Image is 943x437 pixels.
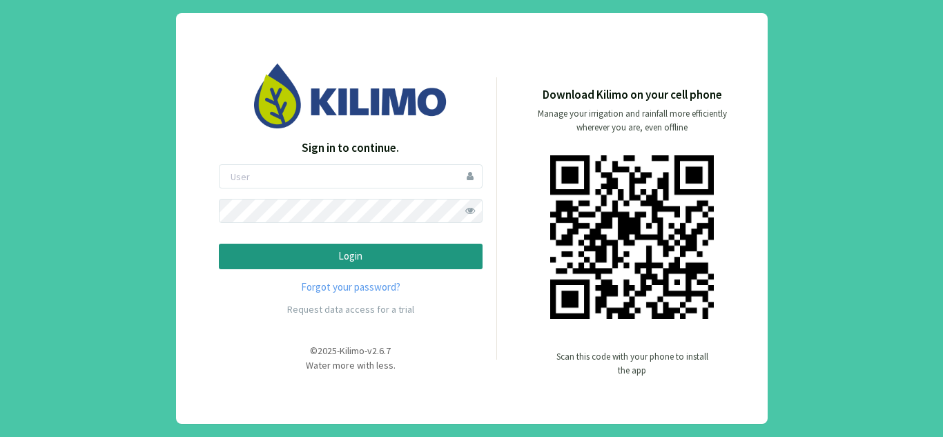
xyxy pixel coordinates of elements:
[550,155,714,319] img: qr code
[287,303,414,315] a: Request data access for a trial
[219,139,483,157] p: Sign in to continue.
[254,64,447,128] img: Image
[310,344,318,357] span: ©
[318,344,337,357] span: 2025
[556,350,708,378] p: Scan this code with your phone to install the app
[367,344,391,357] span: v2.6.7
[219,244,483,269] button: Login
[231,249,471,264] p: Login
[219,164,483,188] input: User
[526,107,739,135] p: Manage your irrigation and rainfall more efficiently wherever you are, even offline
[219,280,483,295] a: Forgot your password?
[340,344,364,357] span: Kilimo
[306,359,396,371] span: Water more with less.
[364,344,367,357] span: -
[543,86,722,104] p: Download Kilimo on your cell phone
[337,344,340,357] span: -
